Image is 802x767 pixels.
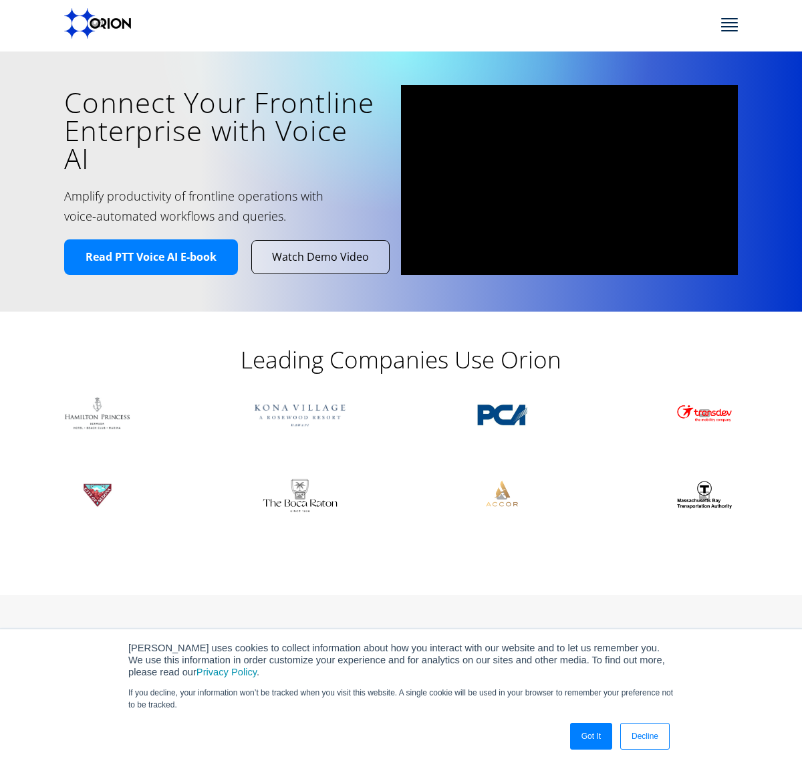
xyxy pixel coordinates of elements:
h2: Leading Companies Use Orion [134,345,668,374]
a: Decline [620,723,670,750]
a: Read PTT Voice AI E-book [64,239,238,275]
span: Read PTT Voice AI E-book [86,250,217,264]
iframe: Chat Widget [735,703,802,767]
a: Got It [570,723,612,750]
h2: Amplify productivity of frontline operations with voice-automated workflows and queries. [64,186,334,226]
h1: Connect Your Frontline Enterprise with Voice AI [64,88,381,173]
img: Orion labs Black logo [64,8,131,39]
span: Watch Demo Video [272,250,369,264]
span: [PERSON_NAME] uses cookies to collect information about how you interact with our website and to ... [128,643,665,677]
a: Watch Demo Video [252,241,389,273]
h2: Orion News [64,626,738,653]
p: If you decline, your information won’t be tracked when you visit this website. A single cookie wi... [128,687,674,711]
iframe: vimeo Video Player [401,85,738,275]
a: Privacy Policy [196,667,257,677]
